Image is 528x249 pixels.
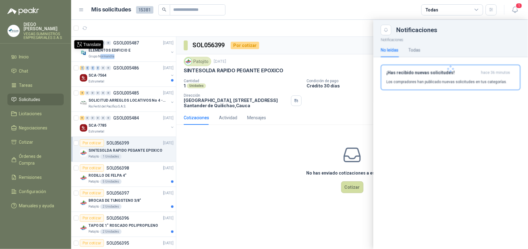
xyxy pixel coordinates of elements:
[381,25,391,35] button: Close
[425,6,438,13] div: Todas
[7,65,64,77] a: Chat
[19,202,54,209] span: Manuales y ayuda
[509,4,521,15] button: 1
[19,139,33,146] span: Cotizar
[7,79,64,91] a: Tareas
[7,94,64,105] a: Solicitudes
[162,7,166,12] span: search
[19,124,48,131] span: Negociaciones
[24,22,64,31] p: DIEGO [PERSON_NAME]
[19,82,33,89] span: Tareas
[19,53,29,60] span: Inicio
[7,150,64,169] a: Órdenes de Compra
[7,122,64,134] a: Negociaciones
[7,136,64,148] a: Cotizar
[19,174,42,181] span: Remisiones
[7,108,64,120] a: Licitaciones
[8,25,19,37] img: Company Logo
[7,200,64,212] a: Manuales y ayuda
[136,6,153,14] span: 15381
[19,153,58,167] span: Órdenes de Compra
[516,3,522,9] span: 1
[396,27,521,33] div: Notificaciones
[24,32,64,40] p: VEGAS SUMINISTROS EMPRESARIALES S A S
[7,7,39,15] img: Logo peakr
[19,110,42,117] span: Licitaciones
[19,68,28,74] span: Chat
[7,51,64,63] a: Inicio
[92,5,131,14] h1: Mis solicitudes
[7,186,64,197] a: Configuración
[19,188,46,195] span: Configuración
[19,96,41,103] span: Solicitudes
[7,171,64,183] a: Remisiones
